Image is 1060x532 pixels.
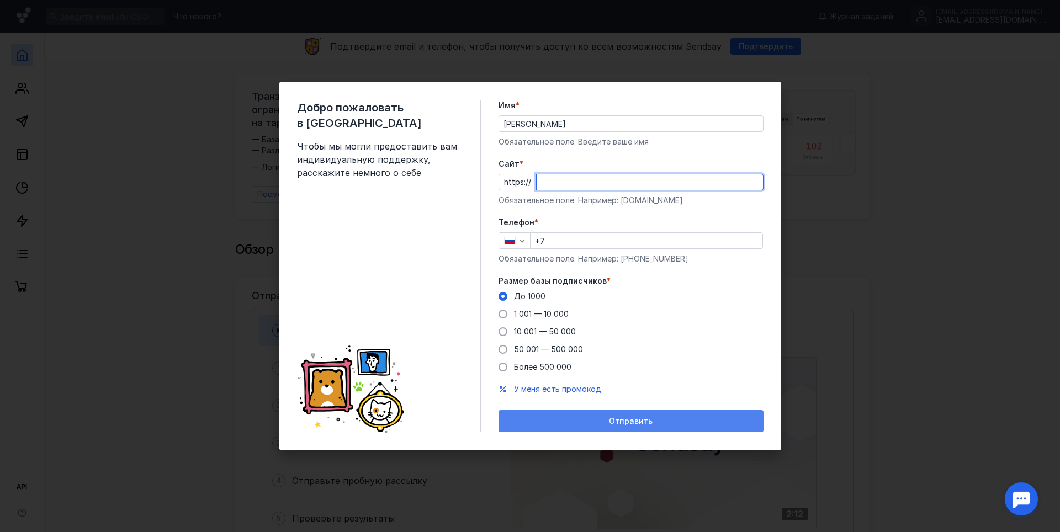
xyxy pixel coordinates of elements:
[499,136,764,147] div: Обязательное поле. Введите ваше имя
[499,158,520,169] span: Cайт
[499,195,764,206] div: Обязательное поле. Например: [DOMAIN_NAME]
[514,362,571,371] span: Более 500 000
[499,253,764,264] div: Обязательное поле. Например: [PHONE_NUMBER]
[609,417,653,426] span: Отправить
[514,344,583,354] span: 50 001 — 500 000
[499,217,534,228] span: Телефон
[514,384,601,393] span: У меня есть промокод
[297,140,463,179] span: Чтобы мы могли предоставить вам индивидуальную поддержку, расскажите немного о себе
[297,100,463,131] span: Добро пожаловать в [GEOGRAPHIC_DATA]
[514,291,545,301] span: До 1000
[514,309,569,318] span: 1 001 — 10 000
[499,100,516,111] span: Имя
[514,384,601,395] button: У меня есть промокод
[499,275,607,286] span: Размер базы подписчиков
[514,327,576,336] span: 10 001 — 50 000
[499,410,764,432] button: Отправить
